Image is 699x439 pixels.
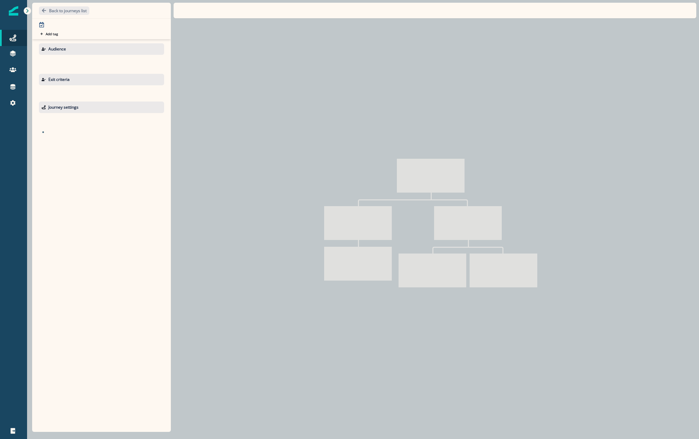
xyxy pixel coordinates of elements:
p: Add tag [46,32,58,36]
img: Inflection [9,6,18,16]
p: Journey settings [48,104,78,110]
p: Back to journeys list [49,8,87,14]
button: Add tag [39,31,59,37]
button: Go back [39,6,89,15]
p: Audience [48,46,66,52]
p: Exit criteria [48,76,70,83]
